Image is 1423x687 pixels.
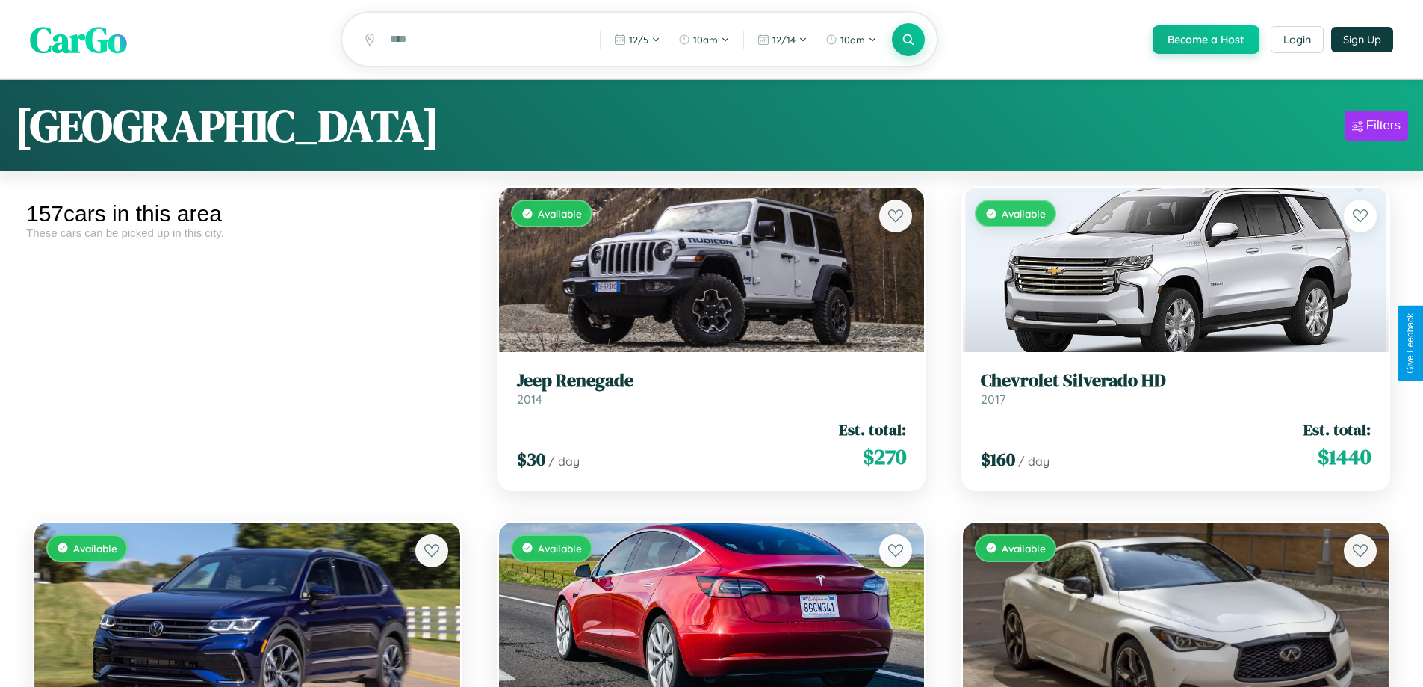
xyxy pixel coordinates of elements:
span: Est. total: [839,419,906,440]
span: / day [1018,454,1050,469]
span: Available [538,542,582,555]
h1: [GEOGRAPHIC_DATA] [15,95,439,156]
span: 12 / 14 [772,34,796,46]
button: 12/5 [607,28,668,52]
div: Give Feedback [1405,313,1416,374]
button: 10am [671,28,737,52]
div: These cars can be picked up in this city. [26,227,468,239]
a: Jeep Renegade2014 [517,370,907,407]
span: Available [1002,542,1046,555]
h3: Jeep Renegade [517,370,907,392]
span: $ 30 [517,447,545,472]
div: 157 cars in this area [26,201,468,227]
button: Filters [1345,111,1408,141]
span: 2017 [981,392,1005,407]
span: Available [538,207,582,220]
span: Est. total: [1303,419,1371,440]
span: 10am [840,34,865,46]
div: Filters [1366,118,1401,133]
button: 12/14 [750,28,815,52]
span: $ 1440 [1318,442,1371,472]
span: $ 160 [981,447,1015,472]
span: Available [73,542,117,555]
h3: Chevrolet Silverado HD [981,370,1371,392]
span: 10am [693,34,718,46]
span: 12 / 5 [629,34,648,46]
a: Chevrolet Silverado HD2017 [981,370,1371,407]
button: Sign Up [1331,27,1393,52]
span: / day [548,454,580,469]
span: Available [1002,207,1046,220]
button: 10am [818,28,884,52]
button: Login [1271,26,1324,53]
span: $ 270 [863,442,906,472]
button: Become a Host [1153,25,1259,54]
span: CarGo [30,15,127,64]
span: 2014 [517,392,542,407]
